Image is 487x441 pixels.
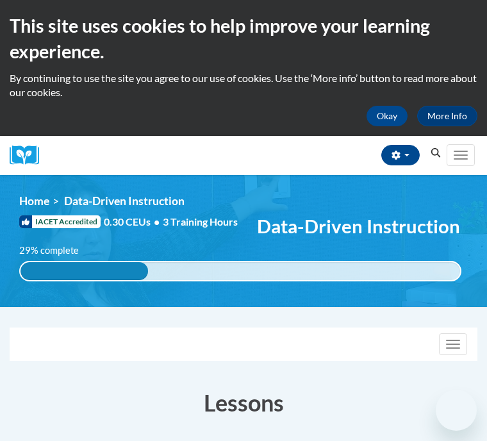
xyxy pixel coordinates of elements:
[163,215,238,228] span: 3 Training Hours
[417,106,477,126] a: More Info
[19,215,101,228] span: IACET Accredited
[10,146,48,165] a: Cox Campus
[19,194,49,208] a: Home
[10,387,477,419] h3: Lessons
[381,145,420,165] button: Account Settings
[367,106,408,126] button: Okay
[154,215,160,228] span: •
[436,390,477,431] iframe: Button to launch messaging window
[445,136,477,175] div: Main menu
[426,146,445,161] button: Search
[64,194,185,208] span: Data-Driven Instruction
[10,71,477,99] p: By continuing to use the site you agree to our use of cookies. Use the ‘More info’ button to read...
[10,146,48,165] img: Logo brand
[21,262,148,280] div: 29% complete
[10,13,477,65] h2: This site uses cookies to help improve your learning experience.
[19,244,93,258] label: 29% complete
[104,215,163,229] span: 0.30 CEUs
[257,215,460,237] span: Data-Driven Instruction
